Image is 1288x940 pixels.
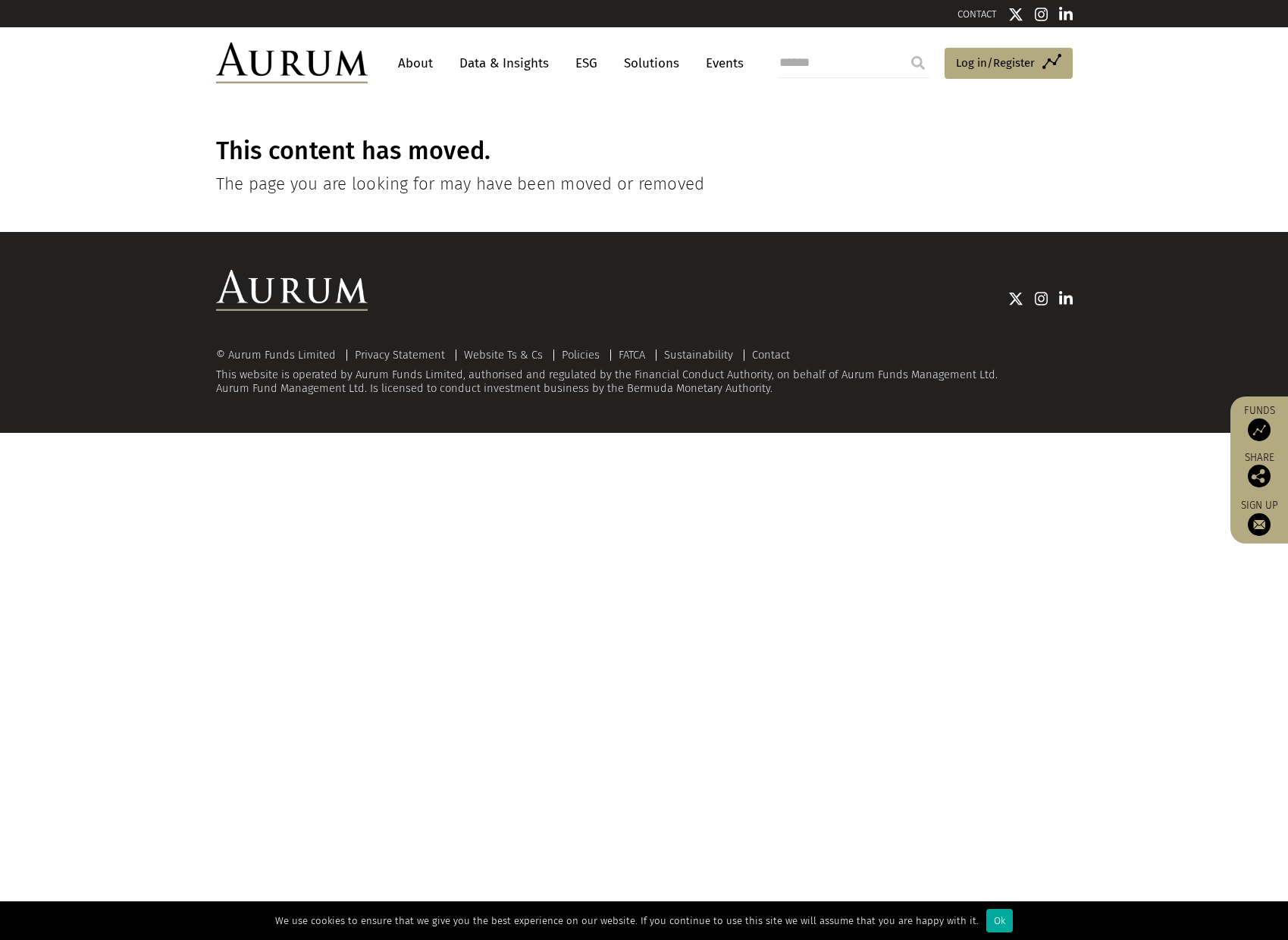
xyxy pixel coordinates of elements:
[355,348,445,362] a: Privacy Statement
[568,49,605,77] a: ESG
[1059,7,1073,22] img: Linkedin icon
[464,348,543,362] a: Website Ts & Cs
[452,49,556,77] a: Data & Insights
[562,348,600,362] a: Policies
[903,48,933,78] input: Submit
[1059,291,1073,306] img: Linkedin icon
[664,348,733,362] a: Sustainability
[216,136,1073,166] h1: This content has moved.
[1008,7,1023,22] img: Twitter icon
[956,54,1035,72] span: Log in/Register
[1035,291,1048,306] img: Instagram icon
[1035,7,1048,22] img: Instagram icon
[945,48,1073,80] a: Log in/Register
[216,349,343,361] div: © Aurum Funds Limited
[1008,291,1023,306] img: Twitter icon
[216,270,368,311] img: Aurum Logo
[390,49,440,77] a: About
[1248,418,1271,441] img: Access Funds
[1238,404,1280,441] a: Funds
[216,42,368,83] img: Aurum
[216,349,1073,395] div: This website is operated by Aurum Funds Limited, authorised and regulated by the Financial Conduc...
[698,49,744,77] a: Events
[752,348,790,362] a: Contact
[216,174,1073,194] h4: The page you are looking for may have been moved or removed
[616,49,687,77] a: Solutions
[619,348,645,362] a: FATCA
[957,8,997,20] a: CONTACT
